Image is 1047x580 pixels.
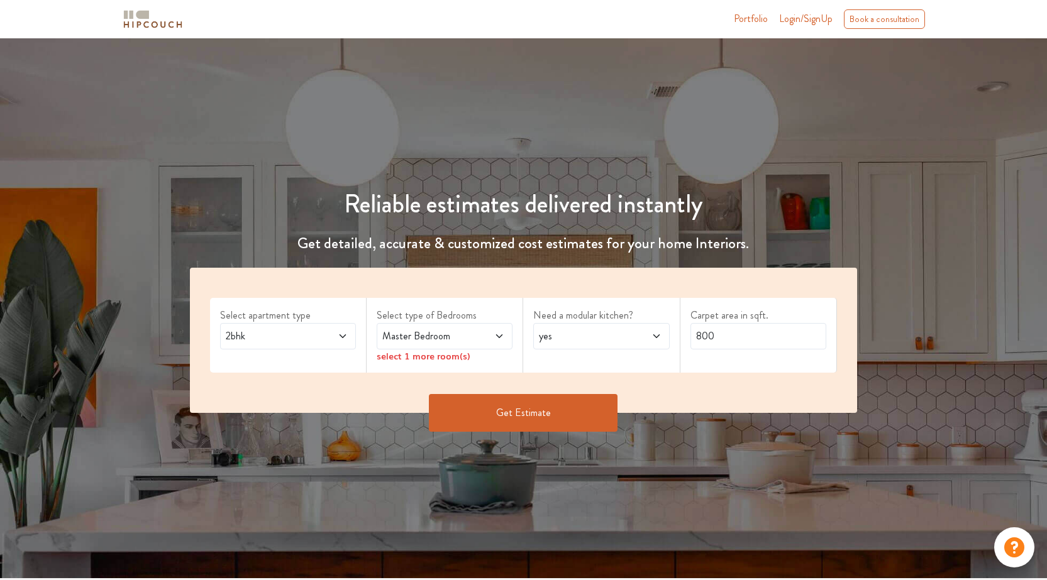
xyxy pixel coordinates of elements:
[223,329,317,344] span: 2bhk
[844,9,925,29] div: Book a consultation
[182,234,865,253] h4: Get detailed, accurate & customized cost estimates for your home Interiors.
[182,189,865,219] h1: Reliable estimates delivered instantly
[377,308,512,323] label: Select type of Bedrooms
[121,5,184,33] span: logo-horizontal.svg
[533,308,669,323] label: Need a modular kitchen?
[536,329,630,344] span: yes
[220,308,356,323] label: Select apartment type
[377,349,512,363] div: select 1 more room(s)
[690,323,826,349] input: Enter area sqft
[380,329,474,344] span: Master Bedroom
[690,308,826,323] label: Carpet area in sqft.
[734,11,768,26] a: Portfolio
[429,394,618,432] button: Get Estimate
[121,8,184,30] img: logo-horizontal.svg
[779,11,833,26] span: Login/SignUp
